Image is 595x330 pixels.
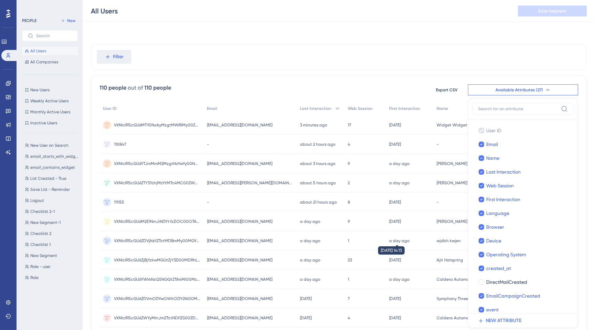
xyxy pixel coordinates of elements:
div: 110 people [144,84,171,92]
span: 1 [348,277,349,282]
button: Checklist 1 [22,240,82,249]
span: 7 [348,296,350,301]
span: Last Interaction [300,106,331,111]
span: 9 [348,219,350,224]
span: 4 [348,142,350,147]
span: VXNlclR5cGU6YWI4NzQ5NGQtZTA4Mi00MzZmLWI3NzktMDEzZmJmNDMxNDg5 [114,277,200,282]
span: 2 [348,180,350,186]
span: Name [486,154,499,162]
span: VXNlclR5cGU6ZWYyMmJmZTctNDI1ZS00ZDk3LWI0MzctOGNjMjM3ZTJlOWMy [114,315,200,321]
button: Inactive Users [22,119,78,127]
time: a day ago [300,258,320,262]
span: Symphony Three [437,296,468,301]
span: 8 [348,199,350,205]
span: wjdbh kwjen [437,238,461,244]
span: event [486,306,499,314]
span: Web Session [486,182,514,190]
span: EmailCampaignCreated [486,292,540,300]
time: a day ago [300,238,320,243]
span: Caldera Automation [437,277,477,282]
button: New [59,17,78,25]
span: New User on Search [30,143,69,148]
span: Monthly Active Users [30,109,70,115]
div: out of [128,84,143,92]
span: First Interaction [389,106,420,111]
button: Filter [97,50,131,64]
span: Save List - Reminder [30,187,70,192]
span: New [67,18,75,23]
span: Widget Widget [437,122,467,128]
button: Save List - Reminder [22,185,82,194]
span: 110847 [114,142,126,147]
span: First Interaction [486,195,520,204]
span: Email [486,140,498,148]
span: Name [437,106,448,111]
button: Export CSV [429,84,464,95]
button: Role [22,274,82,282]
time: about 2 hours ago [300,142,335,147]
span: Checklist 1 [30,242,51,247]
button: New User on Search [22,141,82,149]
span: VXNlclR5cGU6ZDVjNzllZTctMDBmMy00MGY0LTlkN2EtNzBkYmIwMDI3YjFi [114,238,200,244]
time: about 21 hours ago [300,200,337,205]
span: 17 [348,122,351,128]
span: Export CSV [436,87,458,93]
button: New Segment [22,251,82,260]
span: - [437,199,439,205]
span: New Segment-1 [30,220,61,225]
span: New Segment [30,253,57,258]
span: VXNlclR5cGU6YTJmMmM2MzgtNzYwYy00NDYyLTkwZGUtYzNiMDg4NWQ3Yzkx [114,161,200,166]
span: Weekly Active Users [30,98,69,104]
span: [EMAIL_ADDRESS][DOMAIN_NAME] [207,161,272,166]
span: [EMAIL_ADDRESS][DOMAIN_NAME] [207,238,272,244]
span: User ID [486,126,501,135]
span: New Users [30,87,50,93]
span: Available Attributes (27) [495,87,543,93]
button: All Companies [22,58,78,66]
span: 1 [348,238,349,244]
div: All Users [91,6,118,16]
time: a day ago [389,181,409,185]
span: [PERSON_NAME] [437,219,467,224]
button: New Segment-1 [22,218,82,227]
time: [DATE] [389,316,401,320]
span: User ID [103,106,117,111]
span: Web Session [348,106,373,111]
span: email_contains_widget [30,165,75,170]
span: [EMAIL_ADDRESS][DOMAIN_NAME] [207,219,272,224]
span: created_at [486,264,511,272]
span: Language [486,209,509,217]
span: [EMAIL_ADDRESS][DOMAIN_NAME] [207,122,272,128]
button: email_contains_widget [22,163,82,172]
time: 3 minutes ago [300,123,327,127]
time: a day ago [389,161,409,166]
div: PEOPLE [22,18,36,23]
button: All Users [22,47,78,55]
span: Operating System [486,250,526,259]
span: All Users [30,48,46,54]
span: List Created - True [30,176,66,181]
button: Checklist 2 [22,229,82,238]
button: NEW ATTRIBUTE [472,314,578,328]
span: [PERSON_NAME] [437,180,467,186]
span: email_starts_with_widget [30,154,79,159]
span: [EMAIL_ADDRESS][DOMAIN_NAME] [207,315,272,321]
span: VXNlclR5cGU6MTY0NzAyMzgtMWRlMy00ZDNjLWFmMjktMzQ2MTY4MWRjOGY4 [114,122,200,128]
time: about 3 hours ago [300,161,335,166]
span: Browser [486,223,504,231]
span: Last Interaction [486,168,521,176]
span: Email [207,106,217,111]
button: Save Segment [518,6,587,17]
span: Caldera Automation [437,315,477,321]
time: [DATE] [389,219,401,224]
span: VXNlclR5cGU6ZjBjYzkwMGUtZjY3Zi00MDRhLTgyMTgtMWRlOGJiOTMxOTYz [114,257,200,263]
time: [DATE] [389,142,401,147]
span: All Companies [30,59,58,65]
time: a day ago [300,277,320,282]
span: DirectMailCreated [486,278,527,286]
span: [PERSON_NAME] [437,161,467,166]
button: email_starts_with_widget [22,152,82,161]
button: Logout [22,196,82,205]
div: 110 people [100,84,126,92]
span: VXNlclR5cGU6M2E1NmJiNDYtYzZiOC00OTAyLWE1ODEtMWEwZmYwNTNmZTE3 [114,219,200,224]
